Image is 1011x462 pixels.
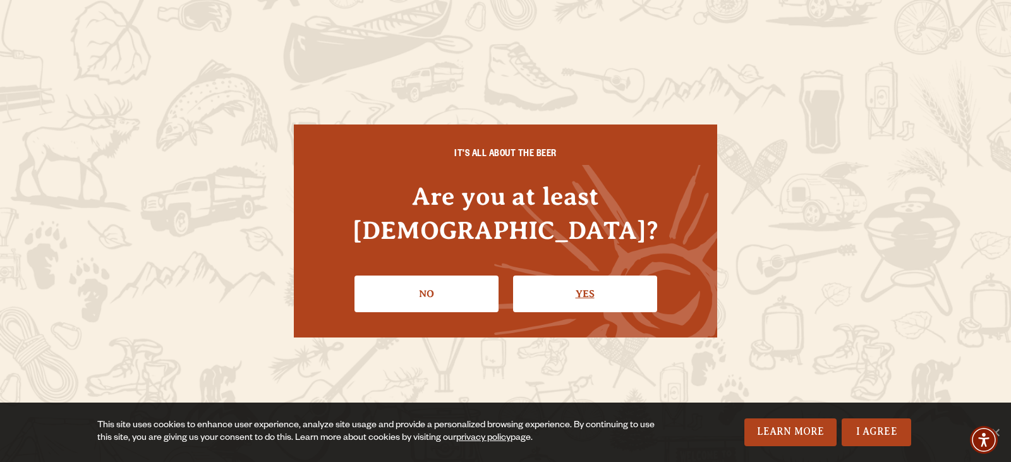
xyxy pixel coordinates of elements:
[513,276,657,312] a: Confirm I'm 21 or older
[97,420,666,445] div: This site uses cookies to enhance user experience, analyze site usage and provide a personalized ...
[970,426,998,454] div: Accessibility Menu
[354,276,499,312] a: No
[744,418,837,446] a: Learn More
[319,179,692,246] h4: Are you at least [DEMOGRAPHIC_DATA]?
[319,150,692,161] h6: IT'S ALL ABOUT THE BEER
[842,418,911,446] a: I Agree
[456,434,511,444] a: privacy policy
